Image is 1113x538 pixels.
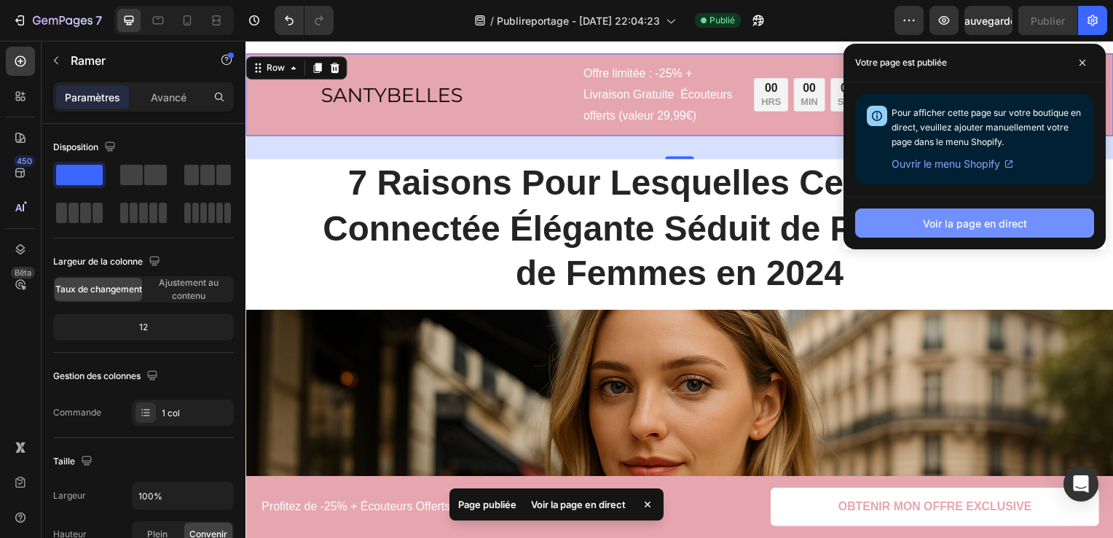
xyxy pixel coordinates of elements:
p: MIN [559,56,576,69]
span: Ouvrir le menu Shopify [892,155,1000,173]
font: Voir la page en direct [923,216,1027,231]
font: Disposition [53,141,98,154]
span: Ajustement au contenu [145,276,232,303]
span: Publié [709,14,735,27]
a: OBTENIR MON OFFRE EXCLUSIVE [529,451,860,489]
p: 7 [95,12,102,29]
font: Publier [1031,13,1065,28]
p: Avancé [151,90,186,105]
span: Pour afficher cette page sur votre boutique en direct, veuillez ajouter manuellement votre page d... [892,107,1081,147]
font: Taille [53,455,75,468]
font: Commande [53,406,101,419]
font: Largeur [53,489,86,502]
div: 00 [559,41,576,56]
div: 00 [596,41,616,56]
p: Offre limitée : -25% + Livraison Gratuite Écouteurs offerts (valeur 29,99€) [340,23,493,86]
input: Auto [133,483,233,509]
font: Gestion des colonnes [53,370,141,383]
div: Bêta [11,267,35,278]
font: Largeur de la colonne [53,255,143,268]
div: 1 col [162,407,230,420]
button: Sauvegarder [964,6,1012,35]
p: Paramètres [65,90,120,105]
div: Ouvrez Intercom Messenger [1063,467,1098,502]
div: 12 [56,317,231,338]
p: HRS [519,56,539,69]
p: Advertorial [743,47,798,63]
div: 00 [519,41,539,56]
div: Voir la page en direct [522,494,634,515]
span: Publireportage - [DATE] 22:04:23 [497,13,660,28]
img: gempages_580951618577499054-9c21b9c5-fac8-4298-a0bc-44a53c17a09b.png [74,36,220,73]
button: Voir la page en direct [855,208,1094,238]
span: / [490,13,494,28]
p: SEC [596,56,616,69]
p: Row [71,52,194,69]
div: 450 [14,155,35,167]
p: OBTENIR MON OFFRE EXCLUSIVE [597,462,792,477]
p: Votre page est publiée [855,55,947,70]
iframe: Design area [245,41,1113,538]
div: Row [18,21,42,34]
span: Taux de changement [55,283,142,296]
p: Page publiée [458,497,516,512]
button: Publier [1018,6,1077,35]
h1: 7 Raisons Pour Lesquelles Cette Montre Connectée Élégante Séduit de Plus en Plus de Femmes en 2024 [74,120,800,259]
span: Sauvegarder [958,15,1020,27]
button: 7 [6,6,109,35]
div: Annuler/Rétablir [275,6,334,35]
